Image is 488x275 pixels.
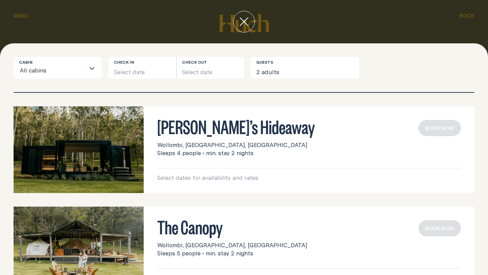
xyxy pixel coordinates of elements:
button: Select date [177,57,244,79]
h3: [PERSON_NAME]’s Hideaway [157,120,461,133]
button: book now [419,220,461,236]
button: book now [419,120,461,136]
button: 2 adults [251,57,359,79]
p: Select dates for availability and rates [157,174,461,182]
span: Wollombi, [GEOGRAPHIC_DATA], [GEOGRAPHIC_DATA] [157,141,307,149]
button: Select date [108,57,176,79]
h3: The Canopy [157,220,461,233]
label: Guests [256,60,273,65]
input: Search for option [47,64,85,78]
span: Sleeps 4 people • min. stay 2 nights [157,149,253,157]
div: Search for option [14,57,102,79]
button: close [233,11,255,33]
span: Wollombi, [GEOGRAPHIC_DATA], [GEOGRAPHIC_DATA] [157,241,307,249]
span: Sleeps 5 people • min. stay 2 nights [157,249,253,257]
span: All cabins [19,63,47,78]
